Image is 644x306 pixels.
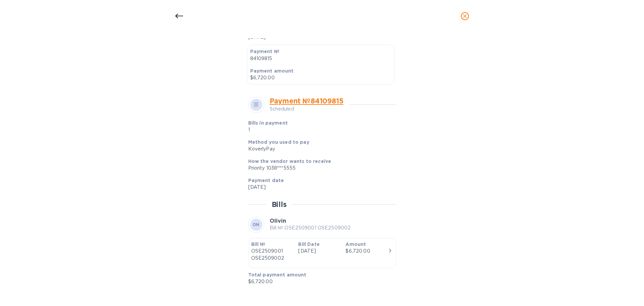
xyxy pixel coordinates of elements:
div: Priority 1038***5555 [248,165,391,172]
b: Amount [345,242,366,247]
b: Payment № [250,49,279,54]
b: Bill Date [298,242,319,247]
b: Total payment amount [248,272,307,277]
b: How the vendor wants to receive [248,159,331,164]
h2: Bills [272,200,287,209]
p: 84109815 [250,55,391,62]
p: Bill № OSE2509001 OSE2509002 [270,224,351,231]
b: ON [253,222,260,227]
p: OSE2509001 OSE2509002 [251,248,293,262]
button: Bill №OSE2509001 OSE2509002Bill Date[DATE]Amount$6,720.00 [248,238,396,268]
p: $6,720.00 [248,278,391,285]
p: [DATE] [298,248,340,255]
div: $6,720.00 [345,248,387,255]
p: [DATE] [248,184,391,191]
b: Payment date [248,178,284,183]
b: Bills in payment [248,120,288,126]
p: Scheduled [270,105,343,113]
div: KoverlyPay [248,145,391,152]
b: Olivin [270,218,286,224]
b: Bill № [251,242,266,247]
a: Payment № 84109815 [270,97,343,105]
b: Payment amount [250,68,294,74]
button: close [457,8,473,24]
p: 1 [248,126,343,133]
b: Method you used to pay [248,139,309,145]
p: $6,720.00 [250,74,391,81]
